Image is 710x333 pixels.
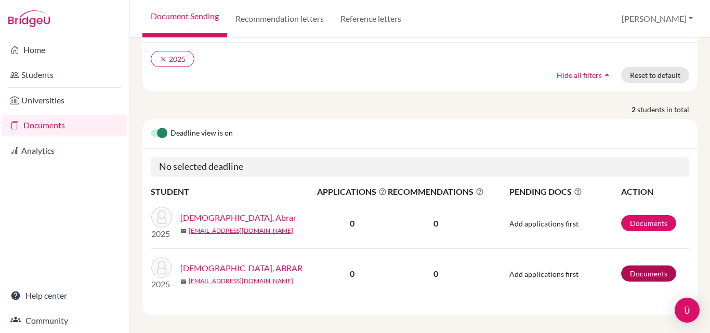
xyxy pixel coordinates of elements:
p: 0 [388,268,484,280]
a: Documents [2,115,127,136]
a: Analytics [2,140,127,161]
a: Universities [2,90,127,111]
span: Hide all filters [557,71,602,79]
button: [PERSON_NAME] [617,9,698,29]
span: PENDING DOCS [509,185,620,198]
span: students in total [637,104,698,115]
span: Add applications first [509,219,578,228]
span: mail [180,228,187,234]
a: Students [2,64,127,85]
p: 2025 [151,278,172,290]
span: RECOMMENDATIONS [388,185,484,198]
button: clear2025 [151,51,194,67]
h5: No selected deadline [151,157,689,177]
a: [EMAIL_ADDRESS][DOMAIN_NAME] [189,276,293,286]
i: arrow_drop_up [602,70,612,80]
p: 2025 [151,228,172,240]
div: Open Intercom Messenger [675,298,700,323]
button: Hide all filtersarrow_drop_up [548,67,621,83]
img: Shariar, Abrar [151,207,172,228]
th: STUDENT [151,185,317,198]
span: mail [180,278,187,285]
a: [DEMOGRAPHIC_DATA], Abrar [180,211,296,224]
button: Reset to default [621,67,689,83]
span: Deadline view is on [170,127,233,140]
a: Help center [2,285,127,306]
b: 0 [350,269,354,278]
a: [EMAIL_ADDRESS][DOMAIN_NAME] [189,226,293,235]
a: Home [2,39,127,60]
img: Bridge-U [8,10,50,27]
img: SHARIAR, ABRAR [151,257,172,278]
span: Add applications first [509,270,578,278]
strong: 2 [632,104,637,115]
a: Documents [621,215,676,231]
p: 0 [388,217,484,230]
th: ACTION [621,185,689,198]
span: APPLICATIONS [317,185,387,198]
a: Documents [621,265,676,282]
b: 0 [350,218,354,228]
a: [DEMOGRAPHIC_DATA], ABRAR [180,262,303,274]
a: Community [2,310,127,331]
i: clear [160,56,167,63]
